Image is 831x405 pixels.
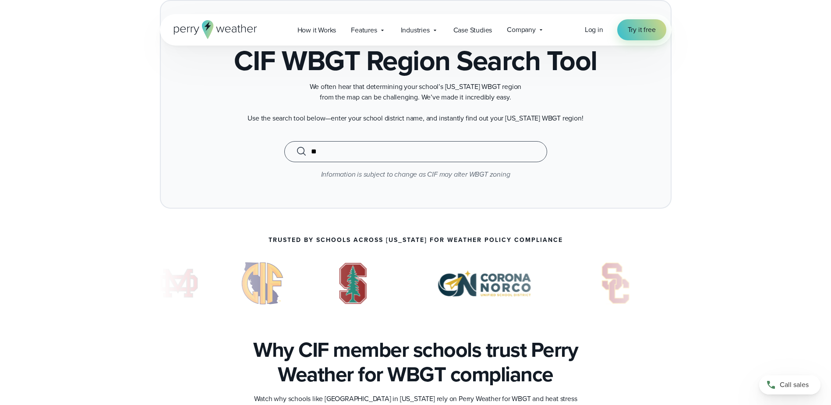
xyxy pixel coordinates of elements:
span: Case Studies [453,25,492,36]
span: Company [507,25,536,35]
img: Corona-Norco-Unified-School-District.svg [422,261,546,305]
div: 3 of 7 [588,261,642,305]
p: We often hear that determining your school’s [US_STATE] WBGT region from the map can be challengi... [240,82,591,103]
div: 7 of 7 [241,261,284,305]
span: Features [351,25,377,36]
div: 2 of 7 [422,261,546,305]
span: Call sales [780,380,809,390]
div: 6 of 7 [155,261,199,305]
a: Call sales [759,375,820,394]
div: slideshow [160,261,672,309]
p: Use the search tool below—enter your school district name, and instantly find out your [US_STATE]... [240,113,591,124]
span: Industries [401,25,430,36]
a: Log in [585,25,603,35]
a: Try it free [617,19,666,40]
p: Information is subject to change as CIF may alter WBGT zoning [185,169,646,180]
span: Try it free [628,25,656,35]
div: 1 of 7 [326,261,380,305]
span: How it Works [297,25,336,36]
h1: CIF WBGT Region Search Tool [234,46,597,75]
img: Stanford-University.svg [326,261,380,305]
a: Case Studies [446,21,500,39]
img: University-of-Southern-California-USC.svg [588,261,642,305]
a: How it Works [290,21,344,39]
p: Trusted by Schools Across [US_STATE] for Weather Policy Compliance [269,237,563,244]
h3: Why CIF member schools trust Perry Weather for WBGT compliance [160,337,672,387]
